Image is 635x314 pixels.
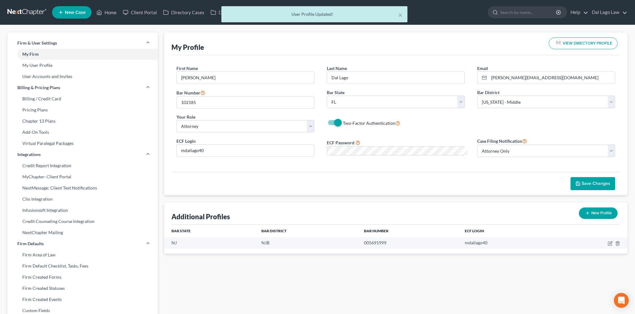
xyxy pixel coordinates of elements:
[460,237,555,249] td: mdallago40
[256,237,359,249] td: NJB
[7,49,158,60] a: My Firm
[327,66,347,71] span: Last Name
[171,43,204,52] div: My Profile
[327,139,354,146] label: ECF Password
[7,227,158,238] a: NextChapter Mailing
[554,39,563,48] img: modern-attorney-logo-488310dd42d0e56951fffe13e3ed90e038bc441dd813d23dff0c9337a977f38e.png
[7,138,158,149] a: Virtual Paralegal Packages
[343,120,395,126] span: Two-Factor Authentication
[176,138,196,144] label: ECF Login
[7,182,158,194] a: NextMessage: Client Text Notifications
[489,72,615,84] input: Enter email...
[7,60,158,71] a: My User Profile
[17,151,41,158] span: Integrations
[614,293,629,308] div: Open Intercom Messenger
[176,114,195,120] span: Your Role
[7,71,158,82] a: User Accounts and Invites
[7,171,158,182] a: MyChapter: Client Portal
[7,249,158,260] a: Firm Area of Law
[7,205,158,216] a: Infusionsoft Integration
[7,93,158,104] a: Billing / Credit Card
[7,194,158,205] a: Clio Integration
[7,238,158,249] a: Firm Defaults
[177,72,314,84] input: Enter first name...
[7,149,158,160] a: Integrations
[164,237,256,249] td: NJ
[176,66,198,71] span: First Name
[7,116,158,127] a: Chapter 13 Plans
[17,241,44,247] span: Firm Defaults
[177,97,314,108] input: #
[571,177,615,190] button: Save Changes
[7,127,158,138] a: Add-On Tools
[327,72,464,84] input: Enter last name...
[359,225,460,237] th: Bar Number
[460,225,555,237] th: ECF Login
[7,272,158,283] a: Firm Created Forms
[582,181,610,186] span: Save Changes
[164,225,256,237] th: Bar State
[177,145,314,156] input: Enter ecf login...
[256,225,359,237] th: Bar District
[398,11,402,19] button: ×
[477,137,527,145] label: Case Filing Notification
[176,89,205,96] label: Bar Number
[7,294,158,305] a: Firm Created Events
[7,37,158,49] a: Firm & User Settings
[7,216,158,227] a: Credit Counseling Course Integration
[477,89,500,96] label: Bar District
[563,41,612,46] span: VIEW DIRECTORY PROFILE
[327,89,344,96] label: Bar State
[7,283,158,294] a: Firm Created Statuses
[579,207,618,219] button: New Profile
[17,40,57,46] span: Firm & User Settings
[7,260,158,272] a: Firm Default Checklist, Tasks, Fees
[17,85,60,91] span: Billing & Pricing Plans
[226,11,402,17] div: User Profile Updated!
[359,237,460,249] td: 005691999
[7,82,158,93] a: Billing & Pricing Plans
[171,212,230,221] div: Additional Profiles
[549,37,618,49] button: VIEW DIRECTORY PROFILE
[477,66,488,71] span: Email
[7,160,158,171] a: Credit Report Integration
[7,104,158,116] a: Pricing Plans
